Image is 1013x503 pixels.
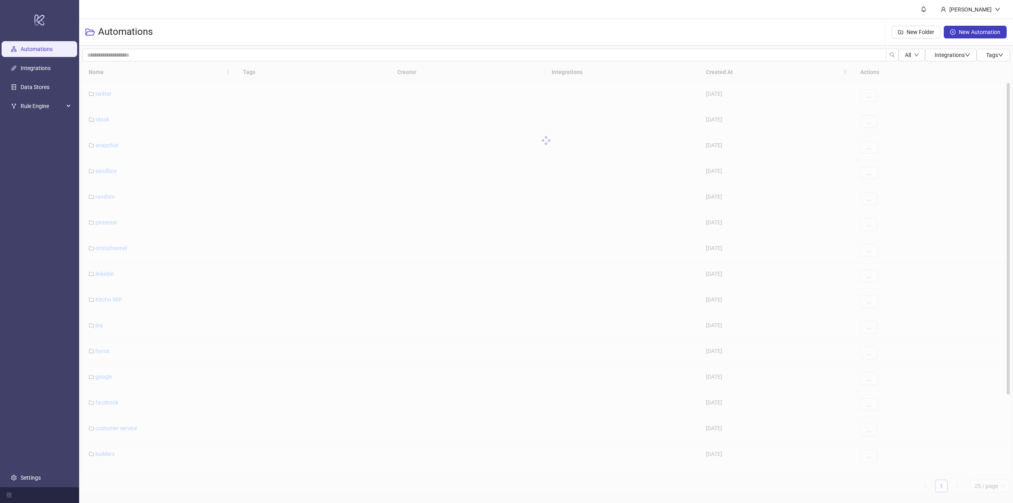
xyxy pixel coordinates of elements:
span: down [965,52,970,58]
span: user [941,7,946,12]
div: [PERSON_NAME] [946,5,995,14]
h3: Automations [98,26,153,38]
span: down [998,52,1004,58]
a: Integrations [21,65,51,71]
span: Tags [986,52,1004,58]
span: Integrations [935,52,970,58]
a: Settings [21,475,41,481]
span: down [995,7,1000,12]
a: Data Stores [21,84,49,90]
span: New Automation [959,29,1000,35]
span: down [914,53,919,57]
span: Rule Engine [21,98,64,114]
button: Tagsdown [977,49,1010,61]
span: plus-circle [950,29,956,35]
span: search [890,52,895,58]
span: All [905,52,911,58]
span: folder-add [898,29,903,35]
button: New Folder [892,26,941,38]
button: Alldown [899,49,925,61]
span: New Folder [907,29,934,35]
button: Integrationsdown [925,49,977,61]
button: New Automation [944,26,1007,38]
a: Automations [21,46,53,52]
span: folder-open [85,27,95,37]
span: menu-fold [6,492,12,498]
span: bell [921,6,926,12]
span: fork [11,103,17,109]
